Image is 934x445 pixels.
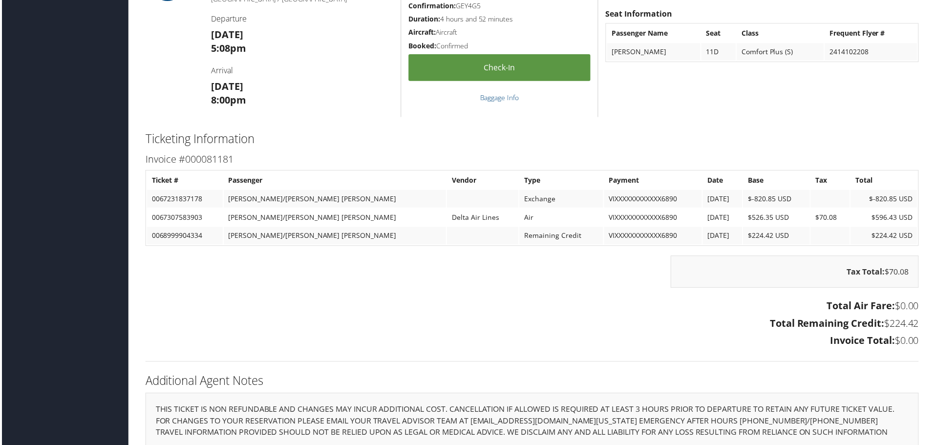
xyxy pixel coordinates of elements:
[408,1,456,10] strong: Confirmation:
[605,191,703,209] td: VIXXXXXXXXXXXX6890
[744,191,811,209] td: $-820.85 USD
[408,1,591,11] h5: GEY4G5
[210,42,245,55] strong: 5:08pm
[146,210,222,227] td: 0067307583903
[520,191,604,209] td: Exchange
[605,172,703,190] th: Payment
[704,210,744,227] td: [DATE]
[223,210,446,227] td: [PERSON_NAME]/[PERSON_NAME] [PERSON_NAME]
[605,228,703,246] td: VIXXXXXXXXXXXX6890
[608,43,701,61] td: [PERSON_NAME]
[852,228,919,246] td: $224.42 USD
[408,42,591,51] h5: Confirmed
[408,55,591,82] a: Check-in
[447,210,519,227] td: Delta Air Lines
[408,28,591,38] h5: Aircraft
[520,228,604,246] td: Remaining Credit
[744,228,811,246] td: $224.42 USD
[144,374,921,391] h2: Additional Agent Notes
[744,210,811,227] td: $526.35 USD
[210,28,242,42] strong: [DATE]
[827,25,919,42] th: Frequent Flyer #
[520,210,604,227] td: Air
[223,172,446,190] th: Passenger
[704,228,744,246] td: [DATE]
[828,300,897,314] strong: Total Air Fare:
[520,172,604,190] th: Type
[702,43,737,61] td: 11D
[447,172,519,190] th: Vendor
[223,228,446,246] td: [PERSON_NAME]/[PERSON_NAME] [PERSON_NAME]
[738,25,826,42] th: Class
[812,210,851,227] td: $70.08
[210,94,245,107] strong: 8:00pm
[832,336,897,349] strong: Invoice Total:
[608,25,701,42] th: Passenger Name
[702,25,737,42] th: Seat
[146,228,222,246] td: 0068999904334
[605,210,703,227] td: VIXXXXXXXXXXXX6890
[606,9,673,20] strong: Seat Information
[154,428,911,441] p: TRAVEL INFORMATION PROVIDED SHOULD NOT BE RELIED UPON AS LEGAL OR MEDICAL ADVICE. WE DISCLAIM ANY...
[146,172,222,190] th: Ticket #
[144,336,921,349] h3: $0.00
[852,191,919,209] td: $-820.85 USD
[672,257,921,289] div: $70.08
[744,172,811,190] th: Base
[849,268,887,278] strong: Tax Total:
[210,65,393,76] h4: Arrival
[704,172,744,190] th: Date
[146,191,222,209] td: 0067231837178
[144,153,921,167] h3: Invoice #000081181
[812,172,851,190] th: Tax
[771,318,886,331] strong: Total Remaining Credit:
[144,318,921,332] h3: $224.42
[223,191,446,209] td: [PERSON_NAME]/[PERSON_NAME] [PERSON_NAME]
[210,80,242,93] strong: [DATE]
[408,42,436,51] strong: Booked:
[827,43,919,61] td: 2414102208
[408,15,591,24] h5: 4 hours and 52 minutes
[852,172,919,190] th: Total
[210,14,393,24] h4: Departure
[852,210,919,227] td: $596.43 USD
[480,93,519,103] a: Baggage Info
[408,28,436,37] strong: Aircraft:
[144,300,921,314] h3: $0.00
[408,15,440,24] strong: Duration:
[738,43,826,61] td: Comfort Plus (S)
[144,131,921,148] h2: Ticketing Information
[704,191,744,209] td: [DATE]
